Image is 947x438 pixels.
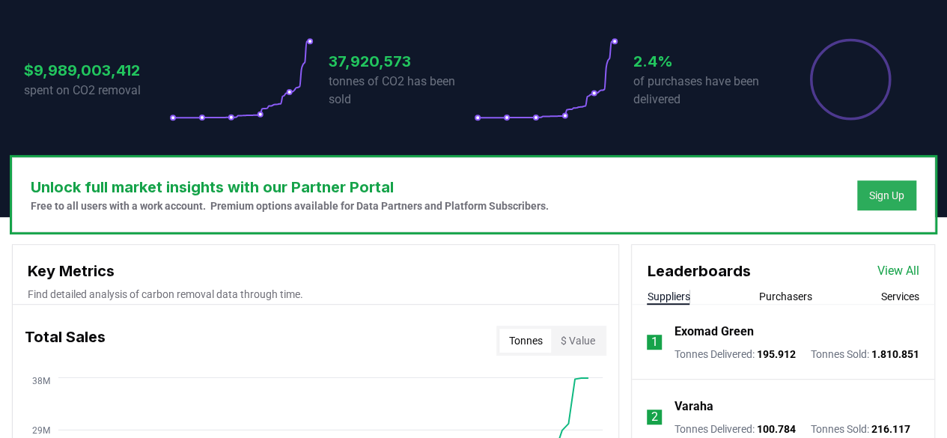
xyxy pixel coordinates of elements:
[633,50,779,73] h3: 2.4%
[647,289,689,304] button: Suppliers
[24,82,169,100] p: spent on CO2 removal
[674,347,795,362] p: Tonnes Delivered :
[31,176,549,198] h3: Unlock full market insights with our Partner Portal
[647,260,750,282] h3: Leaderboards
[877,262,919,280] a: View All
[756,423,795,435] span: 100.784
[674,323,753,341] a: Exomad Green
[869,188,904,203] a: Sign Up
[756,348,795,360] span: 195.912
[871,348,919,360] span: 1.810.851
[32,425,50,435] tspan: 29M
[674,422,795,437] p: Tonnes Delivered :
[651,408,658,426] p: 2
[499,329,551,353] button: Tonnes
[809,37,892,121] div: Percentage of sales delivered
[651,333,658,351] p: 1
[633,73,779,109] p: of purchases have been delivered
[329,73,474,109] p: tonnes of CO2 has been sold
[329,50,474,73] h3: 37,920,573
[810,347,919,362] p: Tonnes Sold :
[674,398,713,416] a: Varaha
[881,289,919,304] button: Services
[25,326,106,356] h3: Total Sales
[810,422,910,437] p: Tonnes Sold :
[32,375,50,386] tspan: 38M
[551,329,603,353] button: $ Value
[759,289,812,304] button: Purchasers
[857,180,916,210] button: Sign Up
[31,198,549,213] p: Free to all users with a work account. Premium options available for Data Partners and Platform S...
[28,287,603,302] p: Find detailed analysis of carbon removal data through time.
[871,423,910,435] span: 216.117
[24,59,169,82] h3: $9,989,003,412
[28,260,603,282] h3: Key Metrics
